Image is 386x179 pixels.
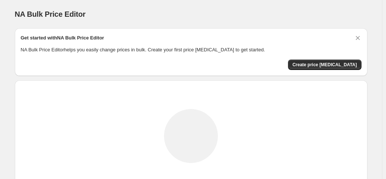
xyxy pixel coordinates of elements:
p: NA Bulk Price Editor helps you easily change prices in bulk. Create your first price [MEDICAL_DAT... [21,46,362,54]
button: Create price change job [288,60,362,70]
button: Dismiss card [354,34,362,42]
span: NA Bulk Price Editor [15,10,86,18]
h2: Get started with NA Bulk Price Editor [21,34,104,42]
span: Create price [MEDICAL_DATA] [292,62,357,68]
